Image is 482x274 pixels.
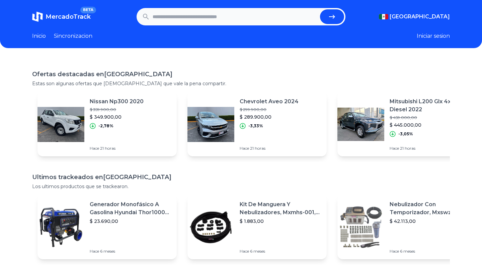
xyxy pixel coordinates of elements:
span: MercadoTrack [46,13,91,20]
p: Nebulizador Con Temporizador, Mxswz-009, 50m, 40 Boquillas [390,200,471,217]
p: $ 359.900,00 [90,107,144,112]
p: $ 349.900,00 [90,114,144,120]
img: Featured image [187,204,234,251]
p: Mitsubishi L200 Glx 4x4 Diesel 2022 [390,98,471,114]
p: $ 459.000,00 [390,115,471,120]
img: Featured image [337,101,384,148]
p: Hace 21 horas [240,146,299,151]
p: Los ultimos productos que se trackearon. [32,183,450,190]
a: Featured imageKit De Manguera Y Nebulizadores, Mxmhs-001, 6m, 6 Tees, 8 Bo$ 1.883,00Hace 6 meses [187,195,327,259]
p: Nissan Np300 2020 [90,98,144,106]
p: -3,33% [248,123,263,129]
img: Featured image [37,101,84,148]
a: Featured imageNissan Np300 2020$ 359.900,00$ 349.900,00-2,78%Hace 21 horas [37,92,177,156]
p: $ 42.113,00 [390,218,471,225]
p: $ 289.900,00 [240,114,299,120]
p: Hace 6 meses [390,249,471,254]
img: MercadoTrack [32,11,43,22]
h1: Ofertas destacadas en [GEOGRAPHIC_DATA] [32,70,450,79]
button: Iniciar sesion [417,32,450,40]
a: MercadoTrackBETA [32,11,91,22]
a: Featured imageMitsubishi L200 Glx 4x4 Diesel 2022$ 459.000,00$ 445.000,00-3,05%Hace 21 horas [337,92,477,156]
p: Chevrolet Aveo 2024 [240,98,299,106]
p: Hace 6 meses [90,249,171,254]
img: Featured image [37,204,84,251]
p: $ 299.900,00 [240,107,299,112]
a: Featured imageChevrolet Aveo 2024$ 299.900,00$ 289.900,00-3,33%Hace 21 horas [187,92,327,156]
span: [GEOGRAPHIC_DATA] [390,13,450,21]
span: BETA [80,7,96,13]
p: -2,78% [98,123,113,129]
img: Mexico [379,14,388,19]
p: $ 1.883,00 [240,218,321,225]
a: Sincronizacion [54,32,92,40]
p: Hace 6 meses [240,249,321,254]
img: Featured image [187,101,234,148]
p: $ 445.000,00 [390,122,471,128]
a: Featured imageGenerador Monofásico A Gasolina Hyundai Thor10000 P 11.5 Kw$ 23.690,00Hace 6 meses [37,195,177,259]
a: Inicio [32,32,46,40]
p: Estas son algunas ofertas que [DEMOGRAPHIC_DATA] que vale la pena compartir. [32,80,450,87]
p: Hace 21 horas [90,146,144,151]
p: -3,05% [398,131,413,137]
h1: Ultimos trackeados en [GEOGRAPHIC_DATA] [32,172,450,182]
img: Featured image [337,204,384,251]
p: Hace 21 horas [390,146,471,151]
p: Kit De Manguera Y Nebulizadores, Mxmhs-001, 6m, 6 Tees, 8 Bo [240,200,321,217]
button: [GEOGRAPHIC_DATA] [379,13,450,21]
a: Featured imageNebulizador Con Temporizador, Mxswz-009, 50m, 40 Boquillas$ 42.113,00Hace 6 meses [337,195,477,259]
p: Generador Monofásico A Gasolina Hyundai Thor10000 P 11.5 Kw [90,200,171,217]
p: $ 23.690,00 [90,218,171,225]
